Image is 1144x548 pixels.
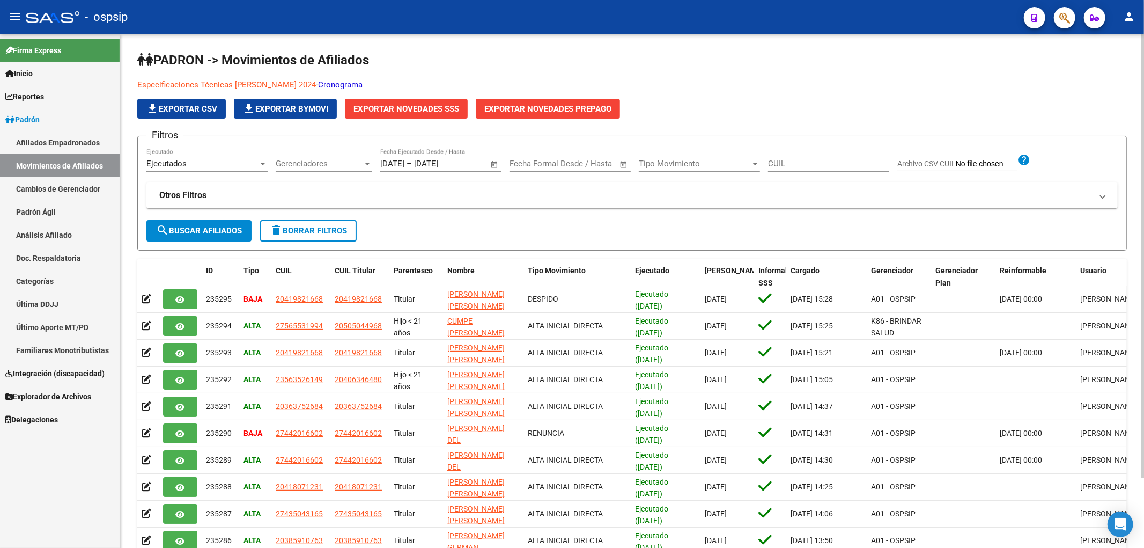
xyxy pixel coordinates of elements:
[871,348,916,357] span: A01 - OSPSIP
[206,429,232,437] span: 235290
[510,159,553,169] input: Fecha inicio
[447,344,505,364] span: [PERSON_NAME] [PERSON_NAME]
[137,53,369,68] span: PADRON -> Movimientos de Afiliados
[137,79,853,91] p: -
[528,536,603,545] span: ALTA INICIAL DIRECTA
[156,224,169,237] mat-icon: search
[528,322,603,330] span: ALTA INICIAL DIRECTA
[791,266,820,275] span: Cargado
[791,483,833,491] span: [DATE] 14:25
[276,266,292,275] span: CUIL
[1000,266,1046,275] span: Reinformable
[206,295,232,303] span: 235295
[528,402,603,411] span: ALTA INICIAL DIRECTA
[618,158,630,171] button: Open calendar
[639,159,750,169] span: Tipo Movimiento
[394,348,415,357] span: Titular
[447,505,505,525] span: [PERSON_NAME] [PERSON_NAME]
[700,259,754,295] datatable-header-cell: Fecha Formal
[206,402,232,411] span: 235291
[956,159,1017,169] input: Archivo CSV CUIL
[335,509,382,518] span: 27435043165
[394,266,433,275] span: Parentesco
[791,402,833,411] span: [DATE] 14:37
[335,348,382,357] span: 20419821668
[528,295,558,303] span: DESPIDO
[871,317,921,338] span: K86 - BRINDAR SALUD
[206,266,213,275] span: ID
[447,317,505,338] span: CUMPE [PERSON_NAME]
[5,368,105,379] span: Integración (discapacidad)
[1080,509,1138,518] span: [PERSON_NAME]
[394,509,415,518] span: Titular
[335,322,382,330] span: 20505044968
[791,509,833,518] span: [DATE] 14:06
[635,344,668,364] span: Ejecutado ([DATE])
[563,159,615,169] input: Fecha fin
[335,266,375,275] span: CUIL Titular
[270,224,283,237] mat-icon: delete
[871,295,916,303] span: A01 - OSPSIP
[489,158,501,171] button: Open calendar
[271,259,330,295] datatable-header-cell: CUIL
[528,348,603,357] span: ALTA INICIAL DIRECTA
[353,104,459,114] span: Exportar Novedades SSS
[1080,456,1138,464] span: [PERSON_NAME]
[335,402,382,411] span: 20363752684
[335,456,382,464] span: 27442016602
[335,429,382,437] span: 27442016602
[414,159,466,169] input: Fecha fin
[523,259,631,295] datatable-header-cell: Tipo Movimiento
[484,104,611,114] span: Exportar Novedades Prepago
[318,80,363,90] a: Cronograma
[276,348,323,357] span: 20419821668
[1080,266,1106,275] span: Usuario
[159,189,206,201] strong: Otros Filtros
[705,402,727,411] span: [DATE]
[146,128,183,143] h3: Filtros
[1080,402,1138,411] span: [PERSON_NAME]
[528,429,564,437] span: RENUNCIA
[1080,295,1138,303] span: [PERSON_NAME]
[394,456,415,464] span: Titular
[791,322,833,330] span: [DATE] 15:25
[380,159,404,169] input: Fecha inicio
[705,322,727,330] span: [DATE]
[931,259,995,295] datatable-header-cell: Gerenciador Plan
[443,259,523,295] datatable-header-cell: Nombre
[206,536,232,545] span: 235286
[791,536,833,545] span: [DATE] 13:50
[335,295,382,303] span: 20419821668
[791,429,833,437] span: [DATE] 14:31
[394,536,415,545] span: Titular
[5,45,61,56] span: Firma Express
[1080,536,1138,545] span: [PERSON_NAME]
[206,322,232,330] span: 235294
[206,509,232,518] span: 235287
[243,295,262,303] strong: BAJA
[146,182,1118,208] mat-expansion-panel-header: Otros Filtros
[243,509,261,518] strong: ALTA
[1000,348,1042,357] span: [DATE] 00:00
[137,99,226,119] button: Exportar CSV
[9,10,21,23] mat-icon: menu
[447,424,505,457] span: [PERSON_NAME] DEL [PERSON_NAME]
[447,266,475,275] span: Nombre
[635,290,668,311] span: Ejecutado ([DATE])
[871,483,916,491] span: A01 - OSPSIP
[276,429,323,437] span: 27442016602
[705,456,727,464] span: [DATE]
[260,220,357,242] button: Borrar Filtros
[871,536,916,545] span: A01 - OSPSIP
[276,159,363,169] span: Gerenciadores
[635,266,669,275] span: Ejecutado
[206,456,232,464] span: 235289
[791,456,833,464] span: [DATE] 14:30
[146,220,252,242] button: Buscar Afiliados
[146,102,159,115] mat-icon: file_download
[528,375,603,384] span: ALTA INICIAL DIRECTA
[1080,429,1138,437] span: [PERSON_NAME]
[243,456,261,464] strong: ALTA
[206,483,232,491] span: 235288
[330,259,389,295] datatable-header-cell: CUIL Titular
